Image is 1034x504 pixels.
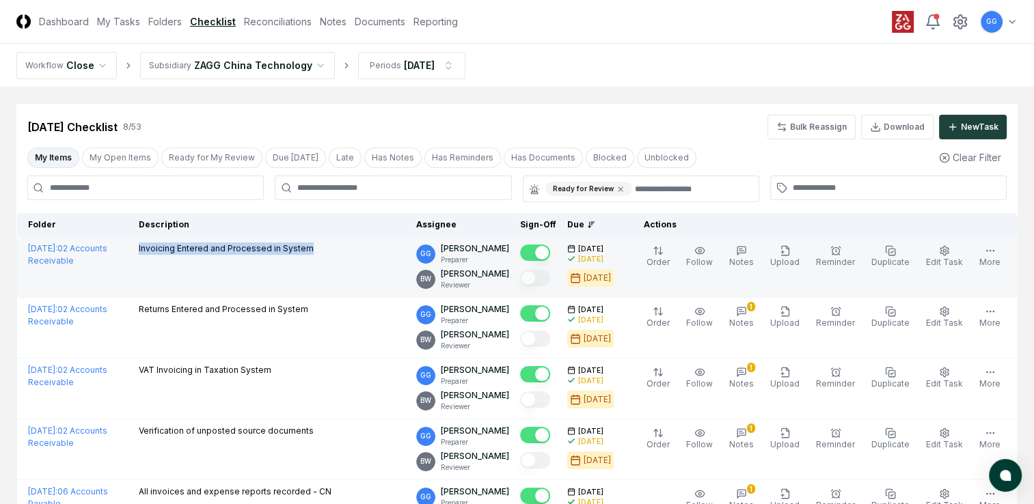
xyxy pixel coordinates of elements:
[816,439,855,449] span: Reminder
[515,213,562,237] th: Sign-Off
[729,318,754,328] span: Notes
[27,119,118,135] div: [DATE] Checklist
[520,270,550,286] button: Mark complete
[584,272,611,284] div: [DATE]
[567,219,622,231] div: Due
[28,425,57,436] span: [DATE] :
[265,148,326,168] button: Due Today
[520,427,550,443] button: Mark complete
[578,365,603,376] span: [DATE]
[770,318,800,328] span: Upload
[28,243,107,266] a: [DATE]:02 Accounts Receivable
[441,389,509,402] p: [PERSON_NAME]
[420,335,431,345] span: BW
[123,121,141,133] div: 8 / 53
[39,14,89,29] a: Dashboard
[729,257,754,267] span: Notes
[139,425,314,437] p: Verification of unposted source documents
[441,316,509,326] p: Preparer
[578,487,603,497] span: [DATE]
[411,213,515,237] th: Assignee
[329,148,362,168] button: Late
[420,274,431,284] span: BW
[441,255,509,265] p: Preparer
[770,439,800,449] span: Upload
[586,148,634,168] button: Blocked
[816,318,855,328] span: Reminder
[578,244,603,254] span: [DATE]
[892,11,914,33] img: ZAGG logo
[244,14,312,29] a: Reconciliations
[441,486,509,498] p: [PERSON_NAME]
[441,303,509,316] p: [PERSON_NAME]
[869,303,912,332] button: Duplicate
[683,425,716,453] button: Follow
[923,364,966,393] button: Edit Task
[923,425,966,453] button: Edit Task
[977,303,1003,332] button: More
[869,242,912,271] button: Duplicate
[420,395,431,406] span: BW
[747,302,755,311] div: 1
[986,16,997,27] span: GG
[871,318,910,328] span: Duplicate
[441,268,509,280] p: [PERSON_NAME]
[441,280,509,290] p: Reviewer
[28,486,57,496] span: [DATE] :
[686,439,713,449] span: Follow
[441,402,509,412] p: Reviewer
[686,257,713,267] span: Follow
[923,242,966,271] button: Edit Task
[441,437,509,447] p: Preparer
[584,393,611,406] div: [DATE]
[358,52,465,79] button: Periods[DATE]
[16,14,31,29] img: Logo
[686,318,713,328] span: Follow
[644,303,672,332] button: Order
[767,364,802,393] button: Upload
[647,257,670,267] span: Order
[27,148,79,168] button: My Items
[726,425,757,453] button: 1Notes
[647,439,670,449] span: Order
[578,436,603,447] div: [DATE]
[420,456,431,466] span: BW
[729,378,754,389] span: Notes
[133,213,411,237] th: Description
[644,425,672,453] button: Order
[683,242,716,271] button: Follow
[578,376,603,386] div: [DATE]
[726,242,757,271] button: Notes
[413,14,458,29] a: Reporting
[441,364,509,376] p: [PERSON_NAME]
[520,366,550,382] button: Mark complete
[813,303,858,332] button: Reminder
[139,303,308,316] p: Returns Entered and Processed in System
[420,431,431,441] span: GG
[320,14,346,29] a: Notes
[871,439,910,449] span: Duplicate
[747,423,755,433] div: 1
[813,242,858,271] button: Reminder
[420,370,431,380] span: GG
[726,364,757,393] button: 1Notes
[441,328,509,341] p: [PERSON_NAME]
[644,364,672,393] button: Order
[813,425,858,453] button: Reminder
[149,59,191,72] div: Subsidiary
[139,486,331,498] p: All invoices and expense reports recorded - CN
[977,242,1003,271] button: More
[683,303,716,332] button: Follow
[770,378,800,389] span: Upload
[926,318,963,328] span: Edit Task
[923,303,966,332] button: Edit Task
[28,425,107,448] a: [DATE]:02 Accounts Receivable
[504,148,583,168] button: Has Documents
[16,52,465,79] nav: breadcrumb
[520,391,550,408] button: Mark complete
[28,365,107,387] a: [DATE]:02 Accounts Receivable
[934,145,1007,170] button: Clear Filter
[871,257,910,267] span: Duplicate
[871,378,910,389] span: Duplicate
[520,452,550,468] button: Mark complete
